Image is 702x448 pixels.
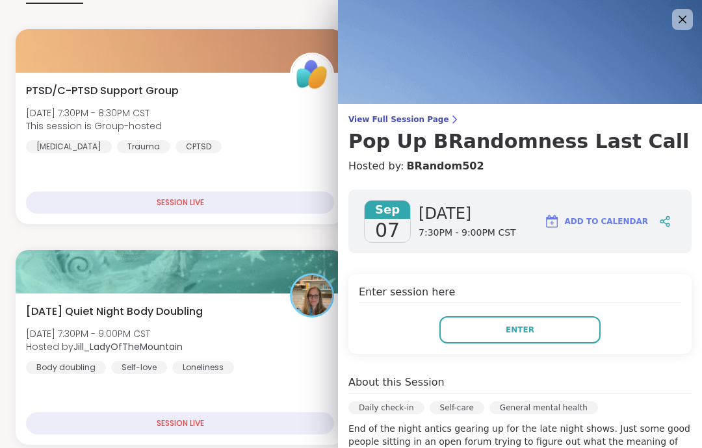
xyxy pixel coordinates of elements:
[538,206,654,237] button: Add to Calendar
[348,401,424,414] div: Daily check-in
[406,158,484,174] a: BRandom502
[26,140,112,153] div: [MEDICAL_DATA]
[26,119,162,132] span: This session is Group-hosted
[348,114,692,153] a: View Full Session PagePop Up BRandomness Last Call
[359,284,681,303] h4: Enter session here
[348,114,692,125] span: View Full Session Page
[26,340,183,353] span: Hosted by
[544,214,560,229] img: ShareWell Logomark
[175,140,222,153] div: CPTSD
[26,83,179,99] span: PTSD/C-PTSD Support Group
[73,340,183,353] b: Jill_LadyOfTheMountain
[419,227,516,240] span: 7:30PM - 9:00PM CST
[489,401,598,414] div: General mental health
[365,201,410,219] span: Sep
[292,275,332,316] img: Jill_LadyOfTheMountain
[375,219,400,242] span: 07
[565,216,648,227] span: Add to Calendar
[172,361,234,374] div: Loneliness
[292,55,332,95] img: ShareWell
[117,140,170,153] div: Trauma
[26,304,203,319] span: [DATE] Quiet Night Body Doubling
[348,375,445,390] h4: About this Session
[348,130,692,153] h3: Pop Up BRandomness Last Call
[26,106,162,119] span: [DATE] 7:30PM - 8:30PM CST
[111,361,167,374] div: Self-love
[430,401,484,414] div: Self-care
[439,316,601,343] button: Enter
[506,324,534,336] span: Enter
[26,361,106,374] div: Body doubling
[26,327,183,340] span: [DATE] 7:30PM - 9:00PM CST
[26,192,334,214] div: SESSION LIVE
[348,158,692,174] h4: Hosted by:
[419,203,516,224] span: [DATE]
[26,412,334,434] div: SESSION LIVE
